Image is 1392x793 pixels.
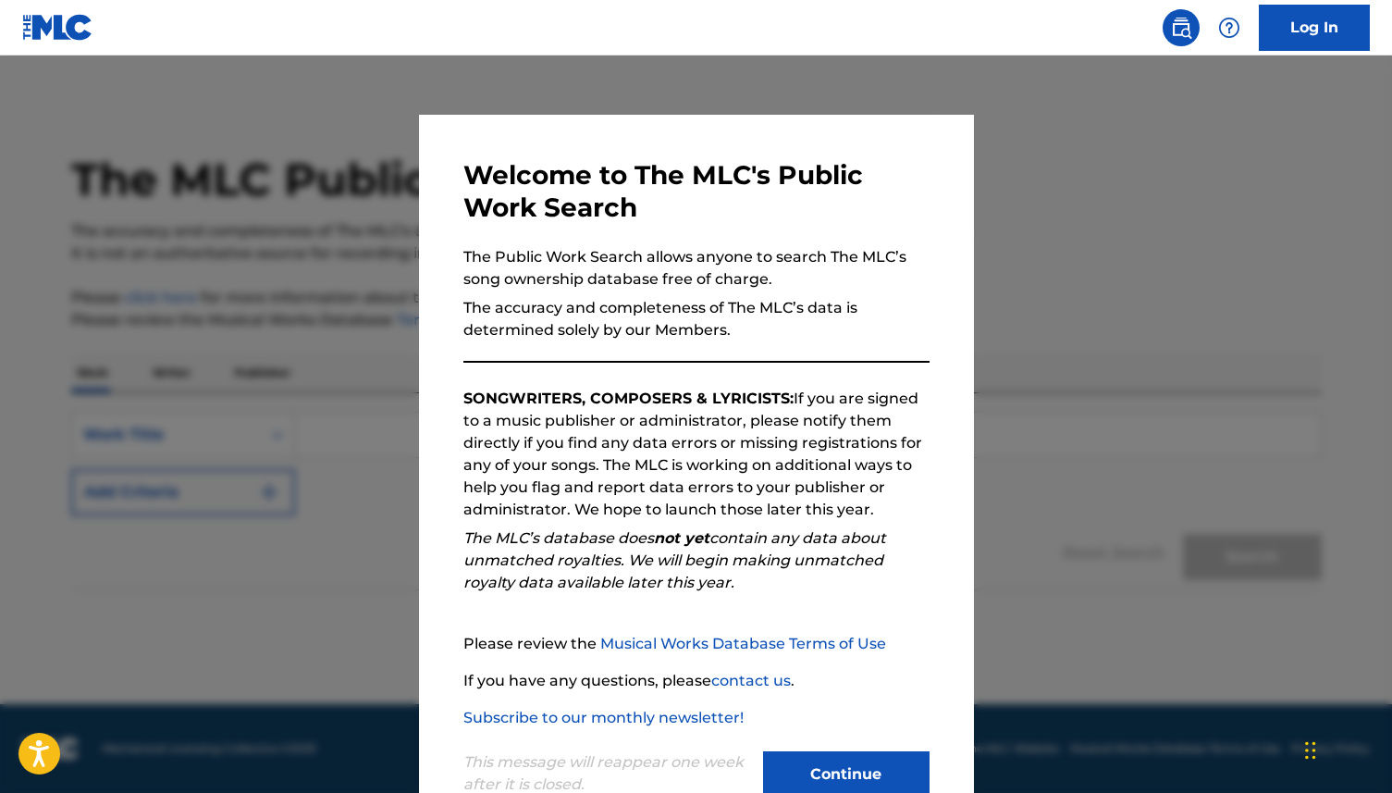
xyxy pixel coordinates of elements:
a: Musical Works Database Terms of Use [600,635,886,652]
p: The Public Work Search allows anyone to search The MLC’s song ownership database free of charge. [463,246,930,291]
h3: Welcome to The MLC's Public Work Search [463,159,930,224]
p: The accuracy and completeness of The MLC’s data is determined solely by our Members. [463,297,930,341]
a: contact us [711,672,791,689]
img: MLC Logo [22,14,93,41]
img: help [1218,17,1240,39]
p: Please review the [463,633,930,655]
strong: not yet [654,529,709,547]
div: Help [1211,9,1248,46]
div: Drag [1305,723,1316,778]
strong: SONGWRITERS, COMPOSERS & LYRICISTS: [463,390,794,407]
p: If you have any questions, please . [463,670,930,692]
p: If you are signed to a music publisher or administrator, please notify them directly if you find ... [463,388,930,521]
a: Public Search [1163,9,1200,46]
img: search [1170,17,1192,39]
iframe: Chat Widget [1300,704,1392,793]
a: Log In [1259,5,1370,51]
em: The MLC’s database does contain any data about unmatched royalties. We will begin making unmatche... [463,529,886,591]
a: Subscribe to our monthly newsletter! [463,709,744,726]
